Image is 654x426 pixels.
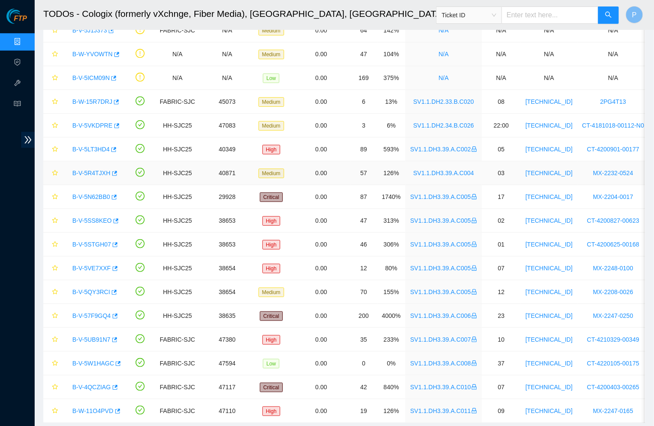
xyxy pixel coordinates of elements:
[292,399,350,423] td: 0.00
[136,96,145,106] span: check-circle
[292,209,350,233] td: 0.00
[52,146,58,153] span: star
[72,265,111,272] a: B-V-5VE7XXF
[48,23,58,37] button: star
[260,383,283,392] span: Critical
[14,96,21,114] span: read
[154,90,201,114] td: FABRIC-SJC
[292,375,350,399] td: 0.00
[525,217,573,224] a: [TECHNICAL_ID]
[52,265,58,272] span: star
[482,256,521,280] td: 07
[482,375,521,399] td: 07
[72,312,111,319] a: B-V-57F9GQ4
[587,217,640,224] a: CT-4200827-00623
[48,190,58,204] button: star
[154,233,201,256] td: HH-SJC25
[350,185,377,209] td: 87
[201,90,254,114] td: 45073
[14,15,27,23] span: FTP
[605,11,612,19] span: search
[292,42,350,66] td: 0.00
[410,407,477,414] a: SV1.1.DH3.39.A.C011lock
[577,66,649,90] td: N/A
[521,42,577,66] td: N/A
[52,384,58,391] span: star
[471,218,477,224] span: lock
[482,280,521,304] td: 12
[482,114,521,138] td: 22:00
[439,27,449,34] a: N/A
[587,146,640,153] a: CT-4200901-00177
[154,185,201,209] td: HH-SJC25
[259,50,284,59] span: Medium
[521,19,577,42] td: N/A
[201,185,254,209] td: 29928
[525,193,573,200] a: [TECHNICAL_ID]
[52,360,58,367] span: star
[6,16,27,27] a: Akamai TechnologiesFTP
[292,19,350,42] td: 0.00
[439,74,449,81] a: N/A
[593,288,634,295] a: MX-2208-0026
[48,71,58,85] button: star
[377,114,406,138] td: 6%
[72,217,112,224] a: B-V-5SS8KEO
[593,170,634,176] a: MX-2232-0524
[587,336,640,343] a: CT-4210329-00349
[48,285,58,299] button: star
[154,138,201,161] td: HH-SJC25
[136,334,145,343] span: check-circle
[72,241,111,248] a: B-V-5STGH07
[521,66,577,90] td: N/A
[154,352,201,375] td: FABRIC-SJC
[377,280,406,304] td: 155%
[201,138,254,161] td: 40349
[598,6,619,24] button: search
[154,399,201,423] td: FABRIC-SJC
[136,144,145,153] span: check-circle
[410,312,477,319] a: SV1.1.DH3.39.A.C006lock
[136,358,145,367] span: check-circle
[350,375,377,399] td: 42
[52,99,58,106] span: star
[52,313,58,320] span: star
[410,336,477,343] a: SV1.1.DH3.39.A.C007lock
[72,288,110,295] a: B-V-5QY3RCI
[48,119,58,132] button: star
[52,408,58,415] span: star
[154,19,201,42] td: FABRIC-SJC
[48,237,58,251] button: star
[482,138,521,161] td: 05
[377,138,406,161] td: 593%
[377,233,406,256] td: 306%
[593,312,634,319] a: MX-2247-0250
[52,51,58,58] span: star
[136,73,145,82] span: exclamation-circle
[154,66,201,90] td: N/A
[262,216,280,226] span: High
[262,264,280,273] span: High
[482,328,521,352] td: 10
[262,145,280,154] span: High
[52,336,58,343] span: star
[262,335,280,345] span: High
[72,27,107,34] a: B-V-5J1J373
[72,336,110,343] a: B-V-5UB91N7
[201,352,254,375] td: 47594
[439,51,449,58] a: N/A
[136,311,145,320] span: check-circle
[577,19,649,42] td: N/A
[292,185,350,209] td: 0.00
[262,240,280,250] span: High
[52,75,58,82] span: star
[72,193,110,200] a: B-V-5N62BB0
[502,6,599,24] input: Enter text here...
[292,161,350,185] td: 0.00
[413,122,474,129] a: SV1.1.DH2.34.B.C026
[136,239,145,248] span: check-circle
[52,27,58,34] span: star
[350,66,377,90] td: 169
[48,356,58,370] button: star
[587,384,640,391] a: CT-4200403-00265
